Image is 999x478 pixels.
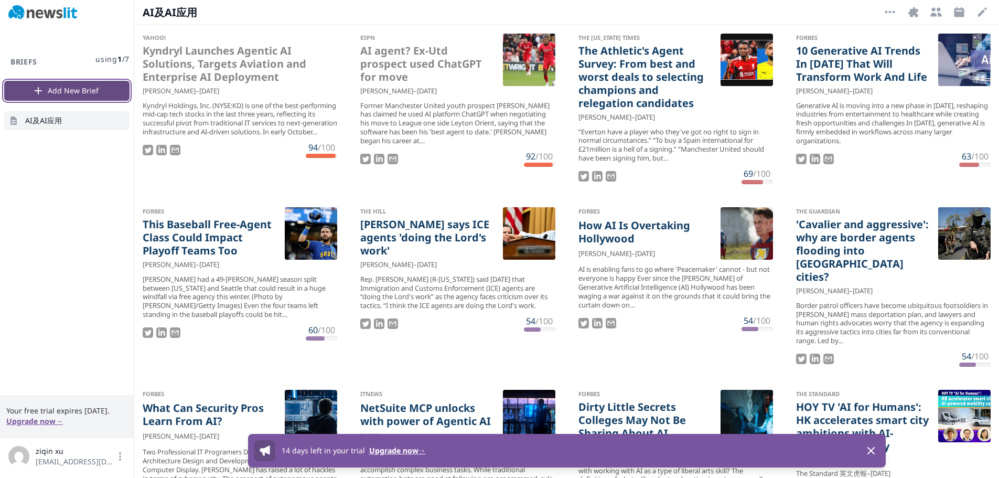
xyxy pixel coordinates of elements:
div: Yahoo! [143,34,329,42]
div: ESPN [360,34,494,42]
img: Email story [823,354,834,364]
span: 94 [308,142,318,153]
button: Upgrade now [6,416,63,427]
span: [PERSON_NAME] – [143,431,199,442]
span: 54 [744,315,753,326]
span: → [56,416,63,426]
time: [DATE] [199,86,219,96]
span: AI及AI应用 [143,5,198,20]
img: Tweet [796,354,807,364]
time: [DATE] [360,431,380,442]
div: The Standard [796,390,930,398]
img: LinkedIn Share [156,145,167,155]
div: [PERSON_NAME] had a 49-[PERSON_NAME] season split between [US_STATE] and Seattle that could resul... [143,275,337,319]
div: Forbes [578,390,712,398]
div: Forbes [578,207,712,217]
span: /100 [971,350,989,362]
div: Rep. [PERSON_NAME] (R-[US_STATE]) said [DATE] that Immigration and Customs Enforcement (ICE) agen... [360,275,555,311]
img: Email story [170,327,180,338]
a: Kyndryl Launches Agentic AI Solutions, Targets Aviation and Enterprise AI Deployment [143,44,329,83]
span: /100 [753,168,770,179]
a: The Athletic's Agent Survey: From best and worst deals to selecting champions and relegation cand... [578,44,712,110]
div: Border patrol officers have become ubiquitous footsoldiers in [PERSON_NAME] mass deportation plan... [796,301,991,345]
span: [PERSON_NAME] – [360,260,417,270]
span: /100 [971,151,989,162]
img: LinkedIn Share [592,318,603,328]
div: Kyndryl Holdings, Inc. (NYSE:KD) is one of the best-performing mid-cap tech stocks in the last th... [143,101,337,137]
span: [PERSON_NAME] – [796,286,853,296]
div: “Everton have a player who they've got no right to sign in normal circumstances.” “To buy a Spain... [578,128,773,163]
span: ziqin xu [36,446,115,456]
div: iTnews [360,390,494,399]
a: How AI Is Overtaking Hollywood [578,219,712,246]
time: [DATE] [199,431,219,442]
img: Tweet [578,171,589,182]
time: [DATE] [635,112,655,122]
div: The Guardian [796,207,930,216]
a: NetSuite MCP unlocks with power of Agentic AI [360,401,494,429]
span: 60 [308,324,318,336]
span: → [418,445,426,455]
span: /100 [535,315,553,327]
time: [DATE] [417,260,437,270]
img: Email story [606,318,616,328]
img: Tweet [578,318,589,328]
time: [DATE] [853,86,873,96]
img: Tweet [143,145,153,155]
span: /100 [318,324,335,336]
a: 10 Generative AI Trends In [DATE] That Will Transform Work And Life [796,44,930,83]
button: Upgrade now [369,445,426,456]
a: HOY TV 'AI for Humans': HK accelerates smart city ambitions with AI-powered mobility solutions [796,400,930,466]
img: Tweet [360,154,371,164]
img: LinkedIn Share [374,318,384,329]
a: What Can Security Pros Learn From AI? [143,401,276,429]
div: Former Manchester United youth prospect [PERSON_NAME] has claimed he used AI platform ChatGPT whe... [360,101,555,145]
time: [DATE] [853,286,873,296]
img: LinkedIn Share [810,154,820,164]
span: 54 [526,315,535,327]
img: Email story [170,145,180,155]
a: AI及AI应用 [4,111,130,130]
a: [PERSON_NAME] says ICE agents 'doing the Lord's work' [360,218,494,257]
span: [PERSON_NAME] – [578,112,635,122]
span: [PERSON_NAME] – [578,249,635,260]
span: /100 [753,315,770,326]
div: Forbes [143,390,276,399]
img: Email story [606,171,616,182]
time: [DATE] [199,260,219,270]
div: AI is enabling fans to go where 'Peacemaker' cannot - but not everyone is happy Ever since the [P... [578,265,773,309]
span: [PERSON_NAME] – [796,86,853,96]
div: Generative AI is moving into a new phase in [DATE], reshaping industries from entertainment to he... [796,101,991,145]
div: Forbes [143,207,276,216]
span: /100 [535,151,553,162]
span: [PERSON_NAME] – [143,86,199,96]
time: [DATE] [635,249,655,260]
div: Forbes [796,34,930,42]
span: [PERSON_NAME] – [360,86,417,96]
img: Tweet [360,318,371,329]
span: using / 7 [95,54,130,65]
span: 69 [744,168,753,179]
img: LinkedIn Share [592,171,603,182]
img: Newslit [8,5,78,20]
div: The [US_STATE] Times [578,34,712,42]
img: LinkedIn Share [810,354,820,364]
span: 63 [962,151,971,162]
span: [PERSON_NAME] – [143,260,199,270]
a: 'Cavalier and aggressive': why are border agents flooding into [GEOGRAPHIC_DATA] cities? [796,218,930,283]
img: LinkedIn Share [374,154,384,164]
span: Your free trial expires [DATE]. [6,406,127,416]
span: [EMAIL_ADDRESS][DOMAIN_NAME] [36,456,115,467]
a: AI agent? Ex-Utd prospect used ChatGPT for move [360,44,494,83]
h3: Briefs [4,57,44,67]
a: This Baseball Free-Agent Class Could Impact Playoff Teams Too [143,218,276,257]
span: 1 [117,54,122,64]
span: 54 [962,350,971,362]
img: Email story [823,154,834,164]
img: Tweet [796,154,807,164]
span: /100 [318,142,335,153]
button: Add New Brief [4,81,130,101]
span: 14 days left in your trial [282,445,365,455]
img: Email story [388,154,398,164]
a: Dirty Little Secrets Colleges May Not Be Sharing About AI [578,400,712,440]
